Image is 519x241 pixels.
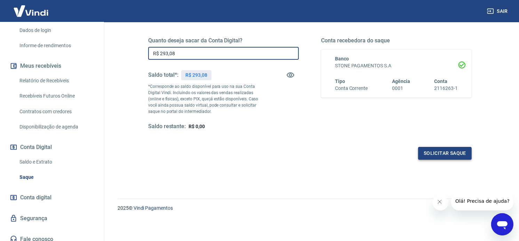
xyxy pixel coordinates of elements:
[392,85,410,92] h6: 0001
[17,155,96,169] a: Saldo e Extrato
[17,89,96,103] a: Recebíveis Futuros Online
[148,83,261,115] p: *Corresponde ao saldo disponível para uso na sua Conta Digital Vindi. Incluindo os valores das ve...
[434,78,447,84] span: Conta
[17,170,96,184] a: Saque
[8,58,96,74] button: Meus recebíveis
[335,78,345,84] span: Tipo
[335,56,349,61] span: Banco
[17,39,96,53] a: Informe de rendimentos
[335,62,458,69] h6: STONE PAGAMENTOS S.A
[335,85,368,92] h6: Conta Corrente
[8,140,96,155] button: Conta Digital
[134,205,173,211] a: Vindi Pagamentos
[433,195,448,210] iframe: Fechar mensagem
[118,205,502,212] p: 2025 ©
[148,37,299,44] h5: Quanto deseja sacar da Conta Digital?
[321,37,472,44] h5: Conta recebedora do saque
[451,193,513,210] iframe: Mensagem da empresa
[491,213,513,235] iframe: Botão para abrir a janela de mensagens
[185,72,207,79] p: R$ 293,08
[486,5,511,18] button: Sair
[148,123,186,130] h5: Saldo restante:
[17,120,96,134] a: Disponibilização de agenda
[8,0,54,22] img: Vindi
[20,193,51,202] span: Conta digital
[17,23,96,38] a: Dados de login
[8,211,96,226] a: Segurança
[8,190,96,205] a: Conta digital
[189,124,205,129] span: R$ 0,00
[392,78,410,84] span: Agência
[148,72,178,78] h5: Saldo total*:
[418,147,472,160] button: Solicitar saque
[434,85,458,92] h6: 2116263-1
[17,74,96,88] a: Relatório de Recebíveis
[17,105,96,119] a: Contratos com credores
